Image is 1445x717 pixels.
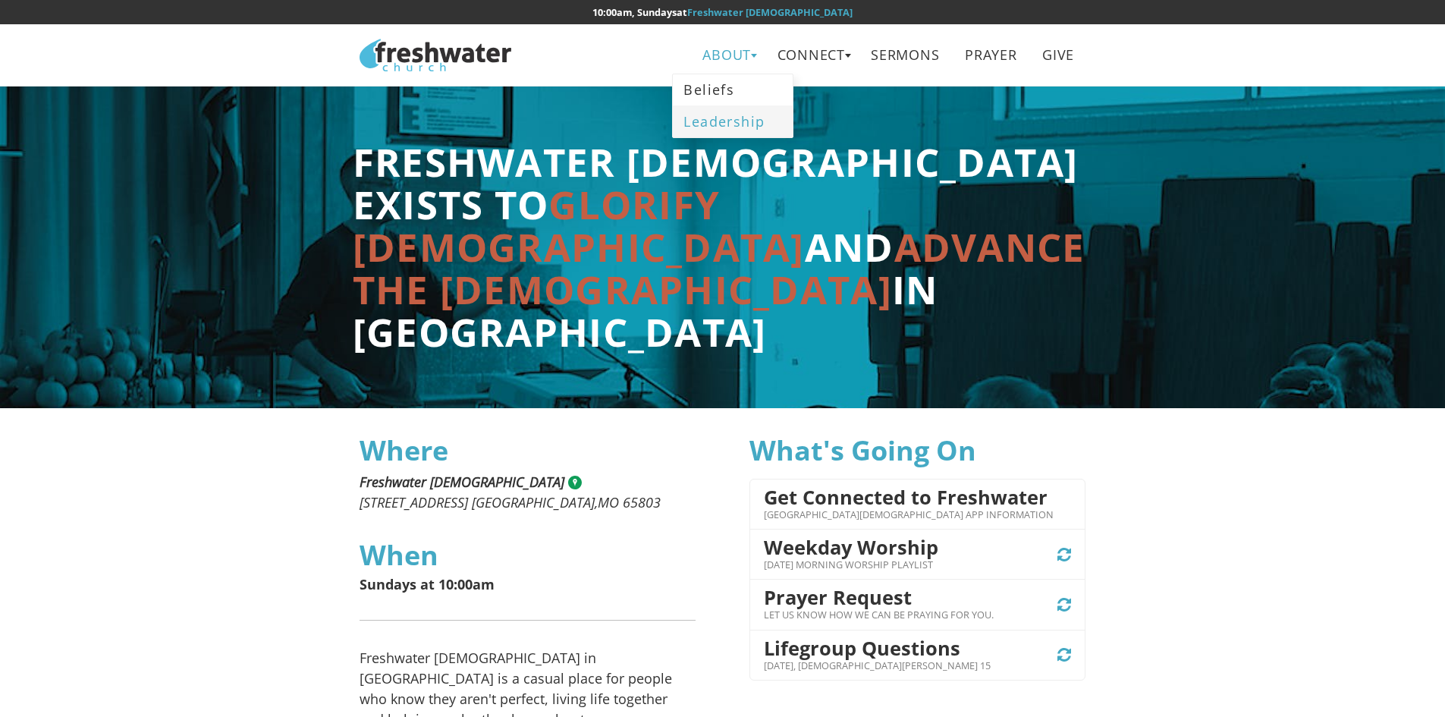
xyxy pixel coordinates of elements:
[860,38,950,72] a: Sermons
[692,38,762,72] a: About
[1032,38,1085,72] a: Give
[353,221,1085,316] span: advance the [DEMOGRAPHIC_DATA]
[592,5,677,19] time: 10:00am, Sundays
[764,637,991,659] h4: Lifegroup Questions
[360,473,564,491] span: Freshwater [DEMOGRAPHIC_DATA]
[764,508,1054,522] p: [GEOGRAPHIC_DATA][DEMOGRAPHIC_DATA] App Information
[353,141,1085,354] h2: Freshwater [DEMOGRAPHIC_DATA] exists to and in [GEOGRAPHIC_DATA]
[673,105,793,137] a: Leadership
[360,7,1085,17] h6: at
[360,39,511,71] img: Freshwater Church
[360,493,468,511] span: [STREET_ADDRESS]
[360,472,695,513] address: ,
[598,493,619,511] span: MO
[764,608,994,622] p: Let us know how we can be praying for you.
[764,659,991,673] p: [DATE], [DEMOGRAPHIC_DATA][PERSON_NAME] 15
[360,577,695,593] p: Sundays at 10:00am
[687,5,853,19] a: Freshwater [DEMOGRAPHIC_DATA]
[360,436,695,466] h3: Where
[764,486,1054,508] h4: Get Connected to Freshwater
[623,493,661,511] span: 65803
[766,38,856,72] a: Connect
[764,485,1070,524] a: Get Connected to Freshwater [GEOGRAPHIC_DATA][DEMOGRAPHIC_DATA] App Information
[954,38,1028,72] a: Prayer
[673,74,793,105] a: Beliefs
[764,635,1070,675] a: Lifegroup Questions [DATE], [DEMOGRAPHIC_DATA][PERSON_NAME] 15
[472,493,595,511] span: [GEOGRAPHIC_DATA]
[749,436,1085,466] h3: What's Going On
[353,178,805,273] span: glorify [DEMOGRAPHIC_DATA]
[764,558,938,572] p: [DATE] Morning Worship Playlist
[360,540,695,571] h3: When
[764,586,994,608] h4: Prayer Request
[764,536,938,558] h4: Weekday Worship
[764,585,1070,624] a: Prayer Request Let us know how we can be praying for you.
[764,535,1070,574] a: Weekday Worship [DATE] Morning Worship Playlist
